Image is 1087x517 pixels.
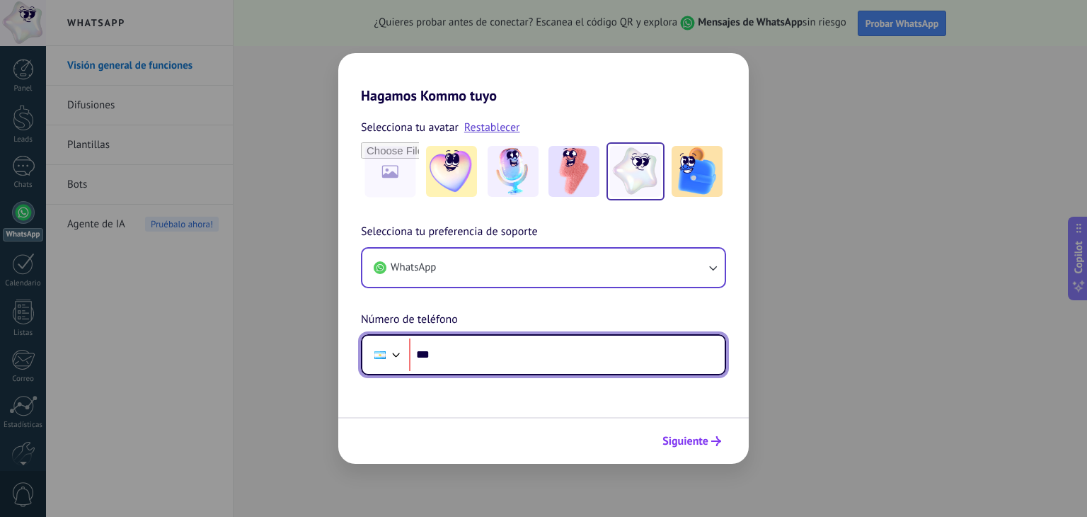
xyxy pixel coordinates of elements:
[656,429,727,453] button: Siguiente
[426,146,477,197] img: -1.jpeg
[362,249,725,287] button: WhatsApp
[548,146,599,197] img: -3.jpeg
[361,223,538,242] span: Selecciona tu preferencia de soporte
[610,146,661,197] img: -4.jpeg
[338,53,749,104] h2: Hagamos Kommo tuyo
[361,311,458,329] span: Número de teléfono
[464,120,520,135] a: Restablecer
[391,261,436,275] span: WhatsApp
[361,118,459,137] span: Selecciona tu avatar
[672,146,723,197] img: -5.jpeg
[488,146,539,197] img: -2.jpeg
[367,340,393,370] div: Argentina: + 54
[662,436,708,446] span: Siguiente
